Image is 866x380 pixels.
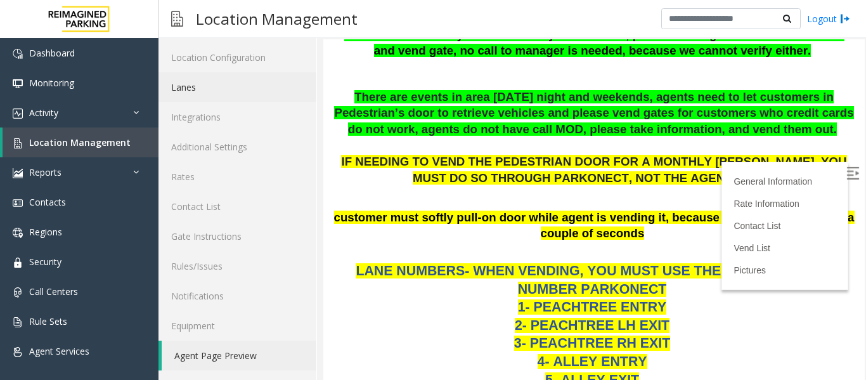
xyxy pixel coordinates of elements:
img: 'icon' [13,258,23,268]
span: customer must softly pull-on door while agent is vending it, because the shunt time is only a cou... [11,171,531,201]
a: Gate Instructions [158,221,316,251]
img: 'icon' [13,347,23,357]
img: 'icon' [13,198,23,208]
img: 'icon' [13,317,23,327]
span: Activity [29,107,58,119]
span: IF NEEDING TO VEND THE PEDESTRIAN DOOR FOR A MONTHLY [PERSON_NAME], YOU MUST DO SO THROUGH PARKON... [18,115,523,145]
a: Vend List [410,204,447,214]
img: 'icon' [13,287,23,298]
a: Integrations [158,102,316,132]
a: Pictures [410,226,443,236]
span: Location Management [29,136,131,148]
span: 4- ALLEY ENTRY [214,315,324,330]
a: Additional Settings [158,132,316,162]
a: General Information [410,137,489,147]
img: 'icon' [13,49,23,59]
a: Equipment [158,311,316,341]
img: 'icon' [13,79,23,89]
span: Regions [29,226,62,238]
img: logout [840,12,850,25]
a: Rules/Issues [158,251,316,281]
a: Lanes [158,72,316,102]
img: 'icon' [13,168,23,178]
h3: Location Management [190,3,364,34]
a: Notifications [158,281,316,311]
a: Agent Page Preview [162,341,316,370]
span: LANE NUMBERS- WHEN VENDING, YOU MUST USE THE CORRECT LANE NUMBER PARKONECT [32,224,508,258]
a: Rates [158,162,316,192]
span: There are events in area [DATE] night and weekends, agents need to let customers in Pedestrian’s ... [11,51,530,96]
span: 1- PEACHTREE ENTRY [195,260,344,275]
span: Reports [29,166,61,178]
a: Contact List [410,181,457,192]
span: 2- PEACHTREE LH EXIT [191,278,346,294]
span: 3- PEACHTREE RH EXIT [191,296,347,311]
a: Logout [807,12,850,25]
a: Location Management [3,128,158,157]
a: Rate Information [410,159,476,169]
img: 'icon' [13,228,23,238]
span: Call Centers [29,285,78,298]
img: Open/Close Sidebar Menu [523,128,536,140]
img: pageIcon [171,3,183,34]
img: 'icon' [13,108,23,119]
span: Contacts [29,196,66,208]
img: 'icon' [13,138,23,148]
span: Security [29,256,61,268]
span: Rule Sets [29,315,67,327]
span: Dashboard [29,47,75,59]
a: Contact List [158,192,316,221]
span: 5- ALLEY EXIT [222,333,316,348]
a: Location Configuration [158,43,316,72]
span: Agent Services [29,345,89,357]
span: Monitoring [29,77,74,89]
